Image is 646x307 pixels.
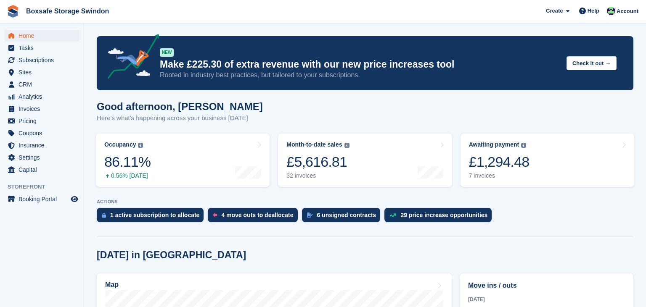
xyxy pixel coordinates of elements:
div: Occupancy [104,141,136,148]
h1: Good afternoon, [PERSON_NAME] [97,101,263,112]
a: menu [4,115,79,127]
img: icon-info-grey-7440780725fd019a000dd9b08b2336e03edf1995a4989e88bcd33f0948082b44.svg [344,143,349,148]
a: menu [4,152,79,163]
h2: [DATE] in [GEOGRAPHIC_DATA] [97,249,246,261]
div: 0.56% [DATE] [104,172,151,179]
p: Here's what's happening across your business [DATE] [97,113,263,123]
img: contract_signature_icon-13c848040528278c33f63329250d36e43548de30e8caae1d1a13099fd9432cc5.svg [307,213,313,218]
a: menu [4,42,79,54]
span: Subscriptions [19,54,69,66]
p: Rooted in industry best practices, but tailored to your subscriptions. [160,71,560,80]
img: icon-info-grey-7440780725fd019a000dd9b08b2336e03edf1995a4989e88bcd33f0948082b44.svg [521,143,526,148]
a: menu [4,66,79,78]
div: £5,616.81 [286,153,349,171]
a: menu [4,139,79,151]
span: Insurance [19,139,69,151]
a: Boxsafe Storage Swindon [23,4,112,18]
div: Awaiting payment [469,141,519,148]
a: menu [4,54,79,66]
span: Coupons [19,127,69,139]
span: Storefront [8,183,84,191]
div: 1 active subscription to allocate [110,212,199,218]
a: Month-to-date sales £5,616.81 32 invoices [278,134,452,187]
a: Awaiting payment £1,294.48 7 invoices [461,134,634,187]
span: CRM [19,79,69,90]
img: stora-icon-8386f47178a22dfd0bd8f6a31ec36ba5ce8667c1dd55bd0f319d3a0aa187defe.svg [7,5,19,18]
h2: Map [105,281,119,289]
img: price_increase_opportunities-93ffe204e8149a01c8c9dc8f82e8f89637d9d84a8eef4429ea346261dce0b2c0.svg [389,213,396,217]
span: Pricing [19,115,69,127]
a: menu [4,164,79,176]
a: menu [4,193,79,205]
a: 29 price increase opportunities [384,208,496,226]
div: [DATE] [468,296,625,303]
a: 1 active subscription to allocate [97,208,208,226]
a: Occupancy 86.11% 0.56% [DATE] [96,134,270,187]
span: Help [588,7,599,15]
span: Account [617,7,638,16]
img: move_outs_to_deallocate_icon-f764333ba52eb49d3ac5e1228854f67142a1ed5810a6f6cc68b1a99e826820c5.svg [213,213,217,218]
span: Invoices [19,103,69,115]
div: NEW [160,48,174,57]
p: ACTIONS [97,199,633,205]
div: 32 invoices [286,172,349,179]
span: Sites [19,66,69,78]
a: menu [4,79,79,90]
span: Capital [19,164,69,176]
div: 7 invoices [469,172,530,179]
h2: Move ins / outs [468,281,625,291]
a: 4 move outs to deallocate [208,208,302,226]
img: active_subscription_to_allocate_icon-d502201f5373d7db506a760aba3b589e785aa758c864c3986d89f69b8ff3... [102,213,106,218]
p: Make £225.30 of extra revenue with our new price increases tool [160,58,560,71]
div: 6 unsigned contracts [317,212,376,218]
img: Kim Virabi [607,7,615,15]
span: Analytics [19,91,69,102]
a: menu [4,103,79,115]
div: Month-to-date sales [286,141,342,148]
span: Booking Portal [19,193,69,205]
div: 29 price increase opportunities [400,212,487,218]
a: menu [4,127,79,139]
span: Tasks [19,42,69,54]
div: £1,294.48 [469,153,530,171]
a: menu [4,30,79,42]
span: Home [19,30,69,42]
img: price-adjustments-announcement-icon-8257ccfd72463d97f412b2fc003d46551f7dbcb40ab6d574587a9cd5c0d94... [101,34,159,82]
a: menu [4,91,79,102]
span: Create [546,7,563,15]
div: 86.11% [104,153,151,171]
span: Settings [19,152,69,163]
img: icon-info-grey-7440780725fd019a000dd9b08b2336e03edf1995a4989e88bcd33f0948082b44.svg [138,143,143,148]
a: 6 unsigned contracts [302,208,385,226]
button: Check it out → [567,56,617,70]
div: 4 move outs to deallocate [221,212,293,218]
a: Preview store [69,194,79,204]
